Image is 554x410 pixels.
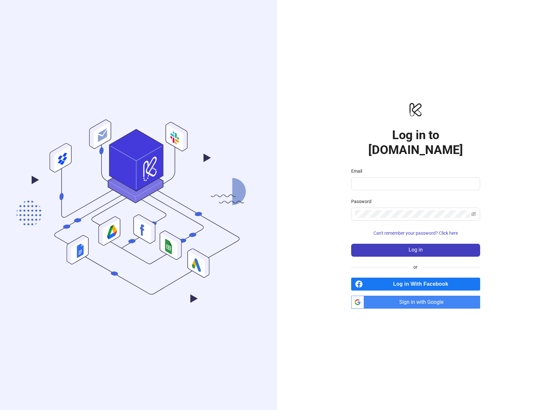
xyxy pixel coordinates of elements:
[409,247,423,253] span: Log in
[351,278,480,291] a: Log in With Facebook
[351,228,480,239] button: Can't remember your password? Click here
[351,296,480,309] a: Sign in with Google
[373,231,458,236] span: Can't remember your password? Click here
[355,180,475,188] input: Email
[351,168,366,175] label: Email
[471,211,476,217] span: eye-invisible
[351,244,480,257] button: Log in
[351,231,480,236] a: Can't remember your password? Click here
[351,198,376,205] label: Password
[365,278,480,291] span: Log in With Facebook
[351,128,480,157] h1: Log in to [DOMAIN_NAME]
[367,296,480,309] span: Sign in with Google
[355,210,470,218] input: Password
[408,263,423,271] span: or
